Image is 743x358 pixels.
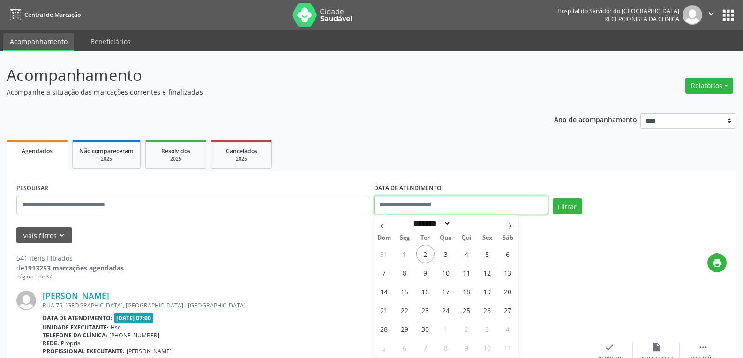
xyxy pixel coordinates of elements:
span: Agendados [22,147,53,155]
span: Setembro 10, 2025 [437,263,455,282]
div: 2025 [218,155,265,162]
span: Setembro 18, 2025 [458,282,476,300]
span: Setembro 1, 2025 [396,245,414,263]
span: Ter [415,235,435,241]
span: Setembro 22, 2025 [396,301,414,319]
select: Month [410,219,451,228]
span: [PERSON_NAME] [127,347,172,355]
a: Acompanhamento [3,33,74,51]
div: 541 itens filtrados [16,253,124,263]
span: Setembro 19, 2025 [478,282,496,300]
b: Telefone da clínica: [43,331,107,339]
span: Outubro 10, 2025 [478,338,496,357]
div: Hospital do Servidor do [GEOGRAPHIC_DATA] [557,7,679,15]
span: Setembro 28, 2025 [375,320,393,338]
span: Setembro 14, 2025 [375,282,393,300]
span: Setembro 25, 2025 [458,301,476,319]
span: Setembro 30, 2025 [416,320,435,338]
button: apps [720,7,736,23]
div: RUA 75, [GEOGRAPHIC_DATA], [GEOGRAPHIC_DATA] - [GEOGRAPHIC_DATA] [43,301,586,309]
div: de [16,263,124,273]
span: Setembro 21, 2025 [375,301,393,319]
img: img [16,291,36,310]
input: Year [451,219,482,228]
span: Setembro 8, 2025 [396,263,414,282]
a: Central de Marcação [7,7,81,22]
button: Filtrar [553,198,582,214]
span: Outubro 1, 2025 [437,320,455,338]
img: img [683,5,702,25]
button: Mais filtroskeyboard_arrow_down [16,227,72,244]
span: Setembro 7, 2025 [375,263,393,282]
span: Setembro 23, 2025 [416,301,435,319]
button: print [707,253,727,272]
a: [PERSON_NAME] [43,291,109,301]
span: Dom [374,235,395,241]
div: 2025 [79,155,134,162]
span: Outubro 9, 2025 [458,338,476,357]
span: [DATE] 07:00 [114,313,154,323]
span: Outubro 6, 2025 [396,338,414,357]
span: Setembro 24, 2025 [437,301,455,319]
span: Outubro 11, 2025 [499,338,517,357]
i:  [706,8,716,19]
span: Cancelados [226,147,257,155]
span: Sex [477,235,497,241]
span: Não compareceram [79,147,134,155]
span: Setembro 29, 2025 [396,320,414,338]
span: Outubro 4, 2025 [499,320,517,338]
i: print [712,258,722,268]
button:  [702,5,720,25]
b: Profissional executante: [43,347,125,355]
div: 2025 [152,155,199,162]
span: Setembro 5, 2025 [478,245,496,263]
p: Acompanhe a situação das marcações correntes e finalizadas [7,87,518,97]
span: Qui [456,235,477,241]
button: Relatórios [685,78,733,94]
span: Qua [435,235,456,241]
span: Setembro 9, 2025 [416,263,435,282]
span: Outubro 7, 2025 [416,338,435,357]
b: Rede: [43,339,59,347]
span: Setembro 4, 2025 [458,245,476,263]
i: insert_drive_file [651,342,661,352]
span: Setembro 17, 2025 [437,282,455,300]
span: Setembro 20, 2025 [499,282,517,300]
a: Beneficiários [84,33,137,50]
span: Outubro 3, 2025 [478,320,496,338]
p: Ano de acompanhamento [554,113,637,125]
p: Acompanhamento [7,64,518,87]
i: keyboard_arrow_down [57,230,67,241]
span: Setembro 26, 2025 [478,301,496,319]
span: Central de Marcação [24,11,81,19]
span: Recepcionista da clínica [604,15,679,23]
span: Hse [111,323,121,331]
span: Setembro 11, 2025 [458,263,476,282]
span: Setembro 27, 2025 [499,301,517,319]
b: Data de atendimento: [43,314,113,322]
span: Setembro 13, 2025 [499,263,517,282]
span: Setembro 3, 2025 [437,245,455,263]
span: Setembro 6, 2025 [499,245,517,263]
span: Agosto 31, 2025 [375,245,393,263]
span: Seg [394,235,415,241]
span: Setembro 12, 2025 [478,263,496,282]
strong: 1913253 marcações agendadas [24,263,124,272]
span: Outubro 8, 2025 [437,338,455,357]
span: Outubro 2, 2025 [458,320,476,338]
span: Setembro 16, 2025 [416,282,435,300]
span: Resolvidos [161,147,190,155]
div: Página 1 de 37 [16,273,124,281]
span: Outubro 5, 2025 [375,338,393,357]
b: Unidade executante: [43,323,109,331]
i: check [604,342,615,352]
span: Própria [61,339,81,347]
span: Sáb [497,235,518,241]
span: Setembro 15, 2025 [396,282,414,300]
span: Setembro 2, 2025 [416,245,435,263]
i:  [698,342,708,352]
label: PESQUISAR [16,181,48,196]
span: [PHONE_NUMBER] [109,331,159,339]
label: DATA DE ATENDIMENTO [374,181,442,196]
